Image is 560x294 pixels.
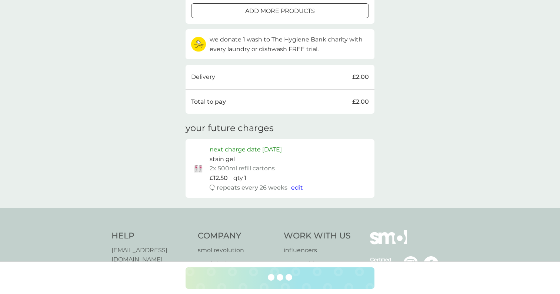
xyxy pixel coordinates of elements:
p: 2x 500ml refill cartons [210,164,275,173]
a: smol revolution [198,245,277,255]
p: next charge date [DATE] [210,145,282,154]
span: donate 1 wash [220,36,262,43]
img: visit the smol Instagram page [403,256,418,271]
p: £2.00 [352,72,369,82]
h4: Company [198,230,277,242]
button: add more products [191,3,369,18]
span: edit [291,184,303,191]
a: [EMAIL_ADDRESS][DOMAIN_NAME] [111,245,190,264]
a: smol stories [198,258,277,268]
p: stain gel [210,154,235,164]
a: influencers [284,245,351,255]
p: £2.00 [352,97,369,107]
a: partnerships [284,258,351,268]
p: repeats every 26 weeks [217,183,287,193]
p: we to The Hygiene Bank charity with every laundry or dishwash FREE trial. [210,35,369,54]
p: £12.50 [210,173,228,183]
p: Delivery [191,72,215,82]
p: 1 [244,173,246,183]
h4: Help [111,230,190,242]
p: add more products [245,6,315,16]
img: visit the smol Facebook page [424,256,439,271]
h4: Work With Us [284,230,351,242]
p: Total to pay [191,97,226,107]
p: qty [233,173,243,183]
h3: your future charges [186,123,274,134]
img: smol [370,230,407,255]
button: edit [291,183,303,193]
